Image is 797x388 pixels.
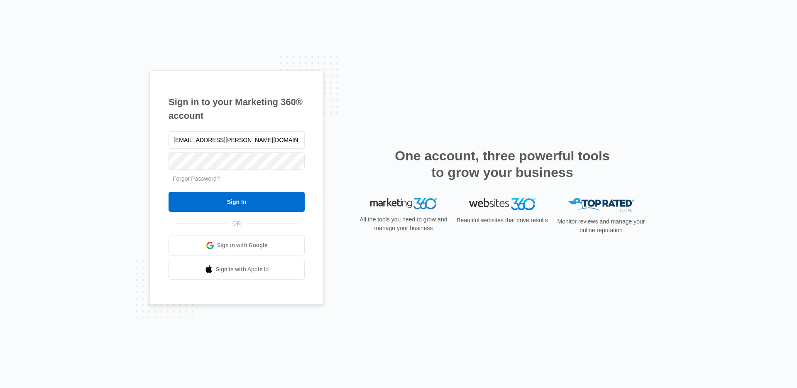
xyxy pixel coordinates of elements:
input: Email [169,131,305,149]
p: All the tools you need to grow and manage your business [357,215,450,233]
a: Sign in with Google [169,236,305,255]
h2: One account, three powerful tools to grow your business [392,147,612,181]
img: Marketing 360 [370,198,437,210]
h1: Sign in to your Marketing 360® account [169,95,305,123]
img: Websites 360 [469,198,535,210]
p: Monitor reviews and manage your online reputation [555,217,648,235]
p: Beautiful websites that drive results [456,216,549,225]
a: Forgot Password? [173,175,220,182]
span: Sign in with Google [217,241,268,250]
span: OR [227,219,247,228]
a: Sign in with Apple Id [169,260,305,280]
span: Sign in with Apple Id [216,265,269,274]
img: Top Rated Local [568,198,634,212]
input: Sign In [169,192,305,212]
